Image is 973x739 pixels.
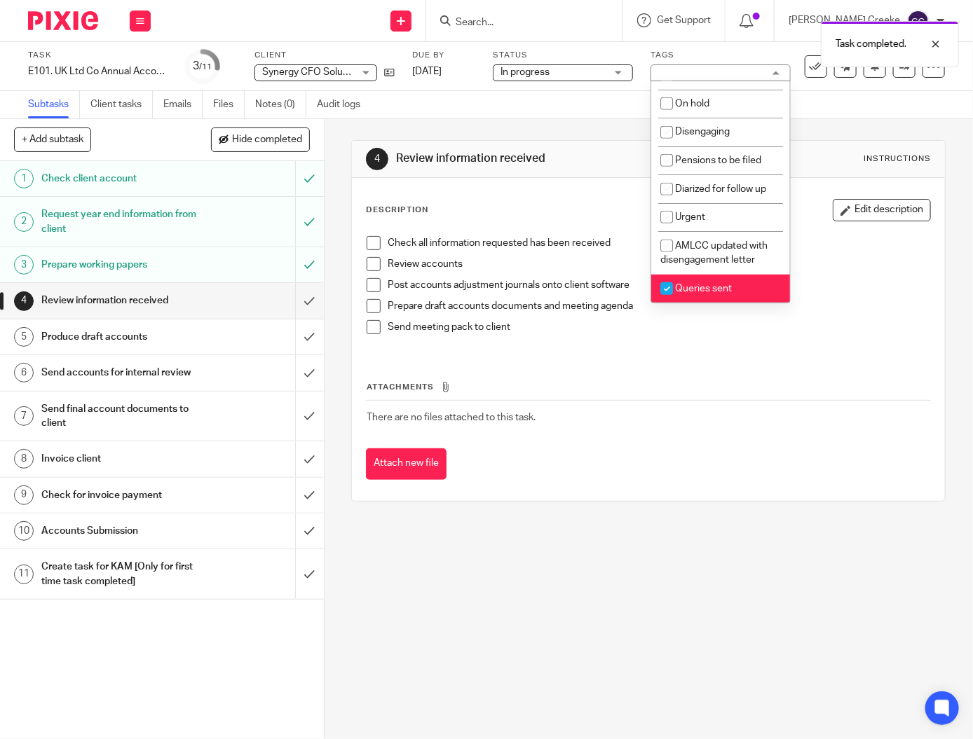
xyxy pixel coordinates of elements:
[388,320,930,334] p: Send meeting pack to client
[675,284,732,293] span: Queries sent
[14,565,34,584] div: 11
[14,212,34,232] div: 2
[211,127,310,151] button: Hide completed
[501,67,550,77] span: In progress
[675,99,709,109] span: On hold
[41,326,201,347] h1: Produce draft accounts
[675,127,730,137] span: Disengaging
[14,127,91,151] button: + Add subtask
[14,521,34,541] div: 10
[41,556,201,592] h1: Create task for KAM [Only for first time task completed]
[412,50,475,61] label: Due by
[14,291,34,311] div: 4
[864,153,931,165] div: Instructions
[14,406,34,426] div: 7
[367,383,434,391] span: Attachments
[675,212,705,222] span: Urgent
[28,91,80,118] a: Subtasks
[675,156,761,165] span: Pensions to be filed
[41,204,201,240] h1: Request year end information from client
[388,257,930,271] p: Review accounts
[366,148,388,170] div: 4
[41,290,201,311] h1: Review information received
[396,151,679,166] h1: Review information received
[232,134,302,146] span: Hide completed
[213,91,245,118] a: Files
[163,91,203,118] a: Emails
[14,485,34,505] div: 9
[14,169,34,188] div: 1
[836,37,906,51] p: Task completed.
[262,67,449,77] span: Synergy CFO Solutions Limited - GUK2349
[412,67,442,76] span: [DATE]
[14,327,34,347] div: 5
[41,520,201,541] h1: Accounts Submission
[28,64,168,78] div: E101. UK Ltd Co Annual Accounts: Annual Accounts & Company Tax Return
[41,399,201,434] h1: Send final account documents to client
[14,255,34,275] div: 3
[366,448,447,480] button: Attach new file
[14,449,34,469] div: 8
[366,205,428,216] p: Description
[388,299,930,313] p: Prepare draft accounts documents and meeting agenda
[254,50,395,61] label: Client
[454,17,580,29] input: Search
[28,64,168,78] div: E101. UK Ltd Co Annual Accounts: Annual Accounts &amp; Company Tax Return
[388,278,930,292] p: Post accounts adjustment journals onto client software
[41,254,201,275] h1: Prepare working papers
[90,91,153,118] a: Client tasks
[907,10,930,32] img: svg%3E
[200,63,212,71] small: /11
[660,241,768,265] span: AMLCC updated with disengagement letter
[193,58,212,74] div: 3
[675,184,766,194] span: Diarized for follow up
[28,11,98,30] img: Pixie
[28,50,168,61] label: Task
[14,363,34,382] div: 6
[41,362,201,383] h1: Send accounts for internal review
[367,413,536,422] span: There are no files attached to this task.
[41,448,201,469] h1: Invoice client
[317,91,371,118] a: Audit logs
[41,485,201,506] h1: Check for invoice payment
[388,236,930,250] p: Check all information requested has been received
[833,199,931,221] button: Edit description
[255,91,306,118] a: Notes (0)
[41,168,201,189] h1: Check client account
